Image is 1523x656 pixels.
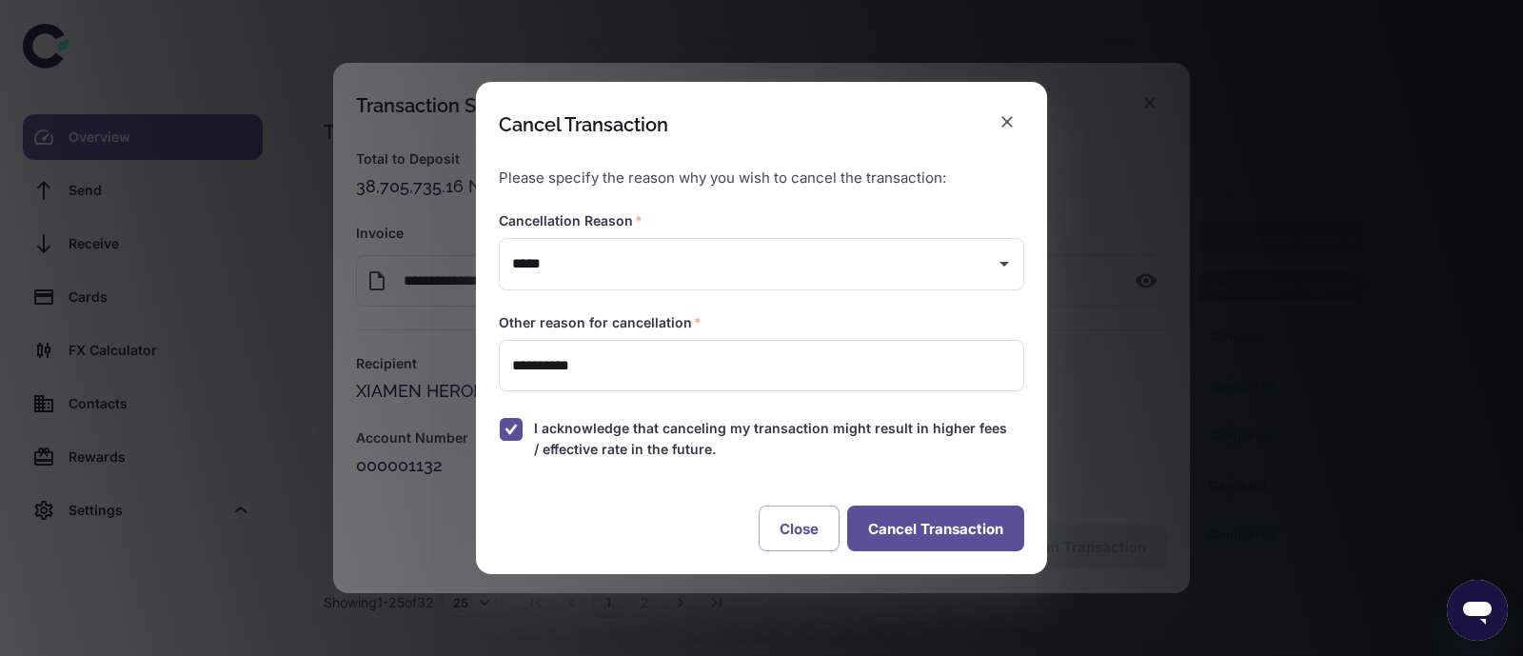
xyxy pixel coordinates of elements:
label: Other reason for cancellation [499,313,702,332]
button: Open [991,250,1018,277]
span: I acknowledge that canceling my transaction might result in higher fees / effective rate in the f... [534,418,1009,460]
button: Close [759,506,840,551]
iframe: Button to launch messaging window [1447,580,1508,641]
p: Please specify the reason why you wish to cancel the transaction: [499,168,1024,189]
button: Cancel Transaction [847,506,1024,551]
label: Cancellation Reason [499,211,643,230]
div: Cancel Transaction [499,113,668,136]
